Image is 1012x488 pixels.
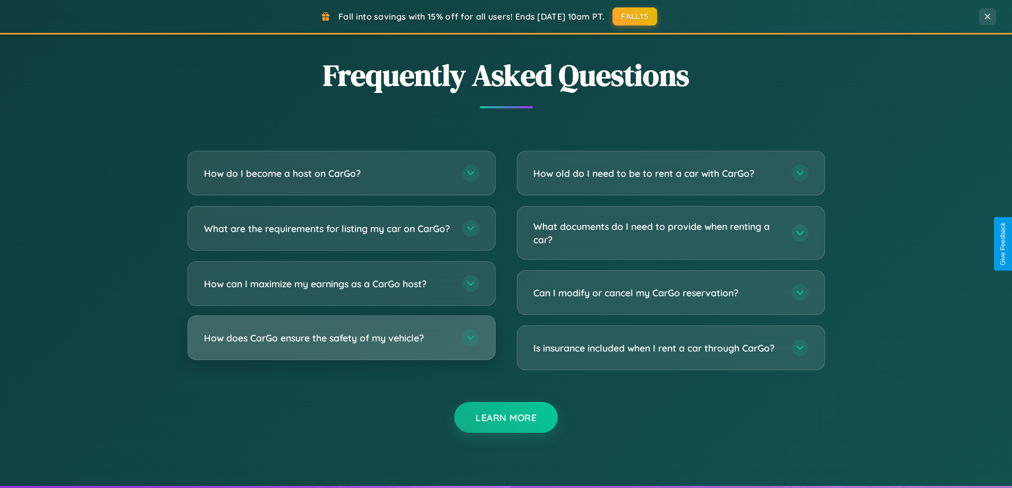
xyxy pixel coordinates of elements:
[188,55,825,96] h2: Frequently Asked Questions
[204,331,452,345] h3: How does CarGo ensure the safety of my vehicle?
[533,220,781,246] h3: What documents do I need to provide when renting a car?
[533,286,781,299] h3: Can I modify or cancel my CarGo reservation?
[999,222,1007,266] div: Give Feedback
[533,167,781,180] h3: How old do I need to be to rent a car with CarGo?
[613,7,657,25] button: FALL15
[338,11,605,22] span: Fall into savings with 15% off for all users! Ends [DATE] 10am PT.
[204,222,452,235] h3: What are the requirements for listing my car on CarGo?
[533,341,781,355] h3: Is insurance included when I rent a car through CarGo?
[204,277,452,290] h3: How can I maximize my earnings as a CarGo host?
[454,402,558,433] button: Learn More
[204,167,452,180] h3: How do I become a host on CarGo?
